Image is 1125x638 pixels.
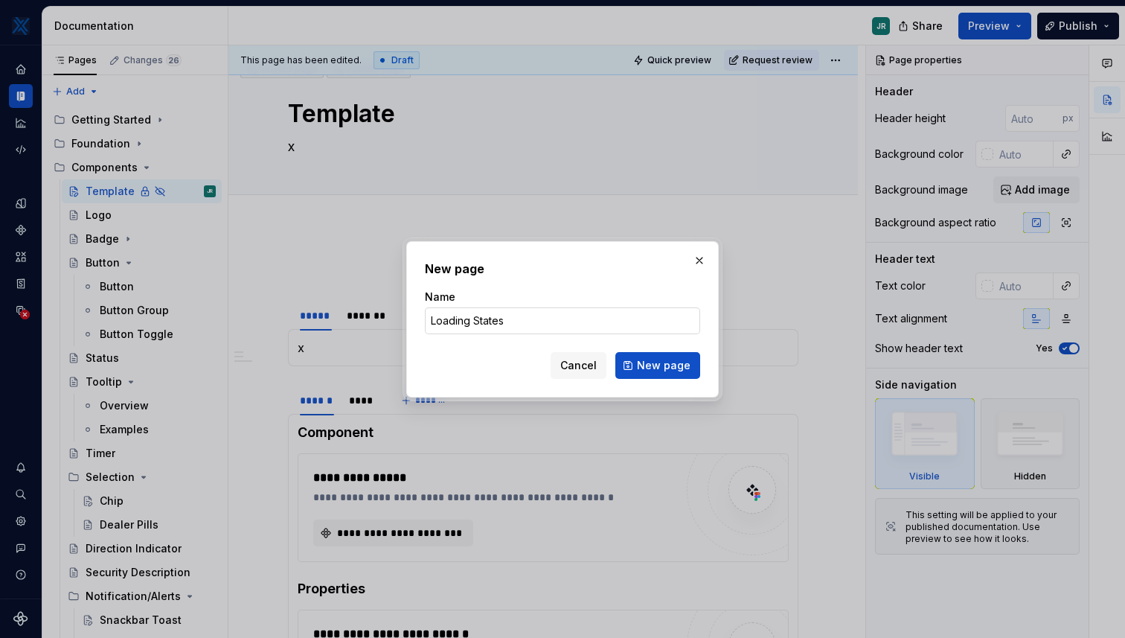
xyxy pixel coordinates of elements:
span: Cancel [560,358,597,373]
h2: New page [425,260,700,278]
button: Cancel [551,352,606,379]
button: New page [615,352,700,379]
label: Name [425,290,455,304]
span: New page [637,358,690,373]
